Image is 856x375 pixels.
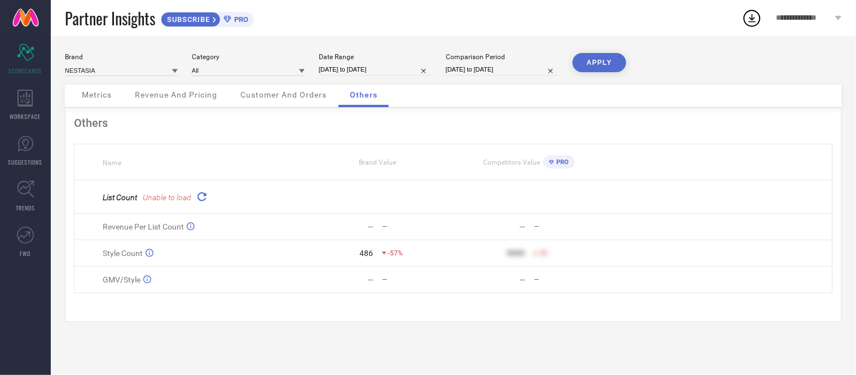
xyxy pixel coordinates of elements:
span: FWD [20,249,31,258]
span: TRENDS [16,204,35,212]
div: — [383,276,453,284]
span: SUGGESTIONS [8,158,43,166]
a: SUBSCRIBEPRO [161,9,254,27]
div: — [534,223,604,231]
span: Others [350,90,377,99]
button: APPLY [573,53,626,72]
div: Open download list [742,8,762,28]
span: -57% [388,249,403,257]
div: 9999 [507,249,525,258]
span: Brand Value [359,158,396,166]
span: Revenue Per List Count [103,222,184,231]
div: 486 [360,249,374,258]
div: Category [192,53,305,61]
div: Comparison Period [446,53,559,61]
span: GMV/Style [103,275,141,284]
div: Date Range [319,53,432,61]
div: — [368,275,374,284]
span: Unable to load [143,193,191,202]
input: Select date range [319,64,432,76]
div: Brand [65,53,178,61]
div: Reload "List Count" [194,189,210,205]
input: Select comparison period [446,64,559,76]
span: SUBSCRIBE [161,15,213,24]
div: Others [74,116,833,130]
span: 50 [539,249,547,257]
div: — [519,222,525,231]
div: — [519,275,525,284]
span: Name [103,159,121,167]
span: Metrics [82,90,112,99]
span: Customer And Orders [240,90,327,99]
span: Partner Insights [65,7,155,30]
div: — [534,276,604,284]
span: Revenue And Pricing [135,90,217,99]
div: — [368,222,374,231]
span: PRO [231,15,248,24]
span: SCORECARDS [9,67,42,75]
span: Style Count [103,249,143,258]
span: WORKSPACE [10,112,41,121]
span: PRO [554,158,569,166]
div: — [383,223,453,231]
span: List Count [103,193,137,202]
span: Competitors Value [484,158,541,166]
